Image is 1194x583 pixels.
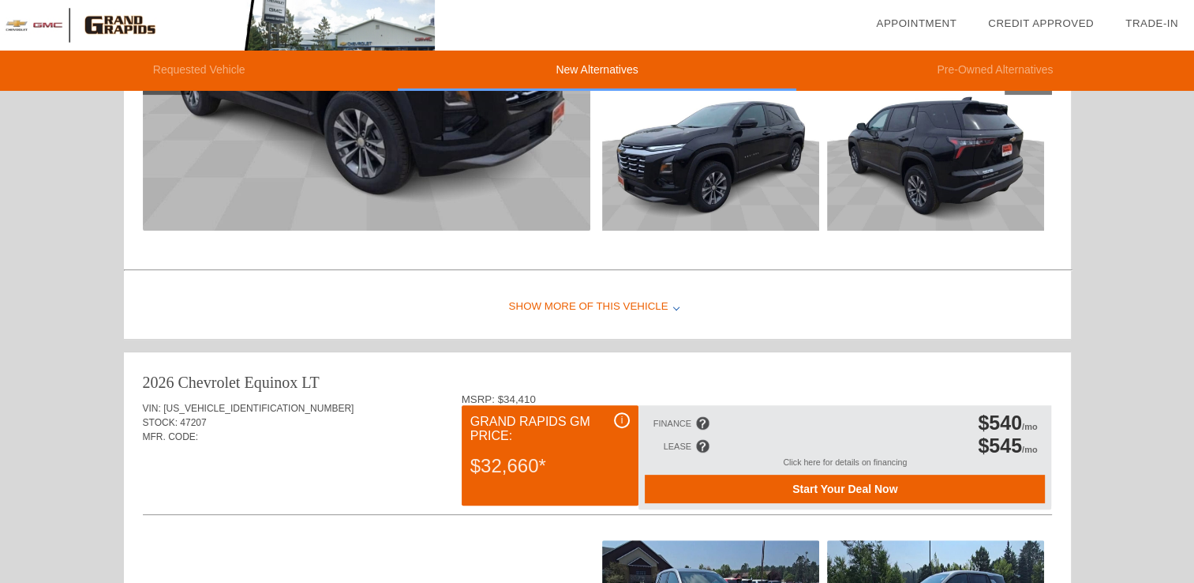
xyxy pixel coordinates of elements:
span: 47207 [180,417,206,428]
div: /mo [978,434,1037,457]
div: 2026 Chevrolet Equinox [143,371,298,393]
div: $32,660* [470,446,630,487]
span: [US_VEHICLE_IDENTIFICATION_NUMBER] [163,403,354,414]
li: Pre-Owned Alternatives [796,51,1194,91]
div: MSRP: $34,410 [462,393,1052,405]
a: Trade-In [1125,17,1178,29]
span: VIN: [143,403,161,414]
div: Click here for details on financing [645,457,1045,475]
span: MFR. CODE: [143,431,199,442]
div: Grand Rapids GM Price: [470,412,630,446]
div: Show More of this Vehicle [124,276,1071,339]
li: New Alternatives [398,51,795,91]
div: LT [301,371,320,393]
img: 5.jpg [827,68,1044,231]
a: Credit Approved [988,17,1094,29]
div: i [614,412,630,428]
div: Quoted on [DATE] 6:42:29 AM [143,468,1052,493]
div: LEASE [664,442,691,451]
span: STOCK: [143,417,178,428]
img: 3.jpg [602,68,819,231]
span: Start Your Deal Now [664,483,1025,495]
div: FINANCE [653,419,691,428]
a: Appointment [876,17,956,29]
span: $545 [978,434,1022,457]
div: /mo [978,412,1037,434]
span: $540 [978,412,1022,434]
